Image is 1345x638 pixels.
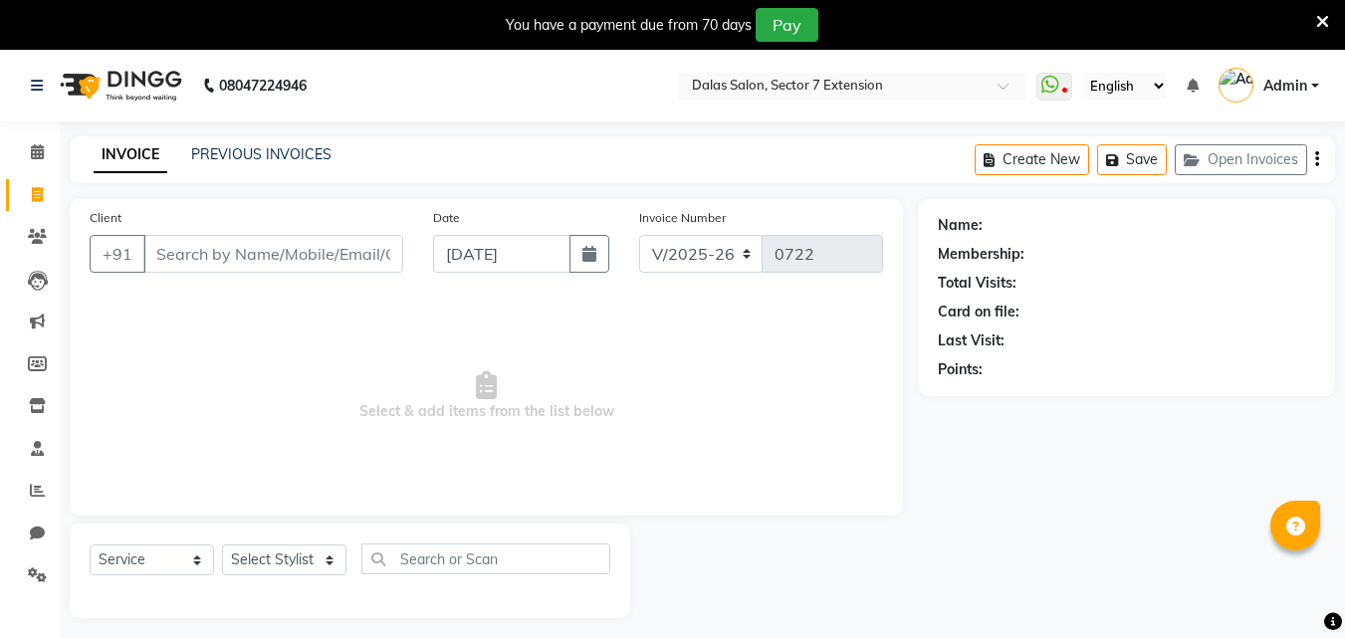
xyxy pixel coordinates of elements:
a: PREVIOUS INVOICES [191,145,332,163]
div: Last Visit: [938,330,1005,351]
img: logo [51,58,187,113]
div: Card on file: [938,302,1019,322]
span: Admin [1263,76,1307,97]
input: Search or Scan [361,543,610,574]
label: Invoice Number [639,209,726,227]
div: Points: [938,359,983,380]
input: Search by Name/Mobile/Email/Code [143,235,403,273]
button: Pay [756,8,818,42]
label: Client [90,209,121,227]
button: Save [1097,144,1167,175]
button: +91 [90,235,145,273]
img: Admin [1219,68,1253,103]
div: Total Visits: [938,273,1016,294]
div: Name: [938,215,983,236]
div: Membership: [938,244,1024,265]
button: Open Invoices [1175,144,1307,175]
span: Select & add items from the list below [90,297,883,496]
a: INVOICE [94,137,167,173]
b: 08047224946 [219,58,307,113]
label: Date [433,209,460,227]
button: Create New [975,144,1089,175]
div: You have a payment due from 70 days [506,15,752,36]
